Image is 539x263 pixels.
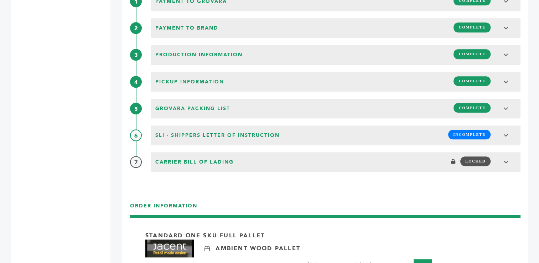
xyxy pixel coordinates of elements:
span: COMPLETE [454,76,491,86]
span: Grovara Packing List [153,103,232,114]
span: COMPLETE [454,103,491,113]
span: COMPLETE [454,49,491,59]
p: Ambient Wood Pallet [216,244,300,252]
img: Brand Name [145,239,194,257]
span: LOCKED [460,156,491,166]
h3: ORDER INFORMATION [130,202,520,215]
span: SLI - Shippers Letter of Instruction [153,130,282,141]
span: INCOMPLETE [448,130,491,139]
span: Payment to brand [153,22,221,34]
img: Ambient [204,246,210,251]
span: Pickup Information [153,76,226,88]
p: Standard One Sku Full Pallet [145,232,265,239]
span: Carrier Bill of Lading [153,156,236,168]
span: Production Information [153,49,245,61]
span: COMPLETE [454,22,491,32]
